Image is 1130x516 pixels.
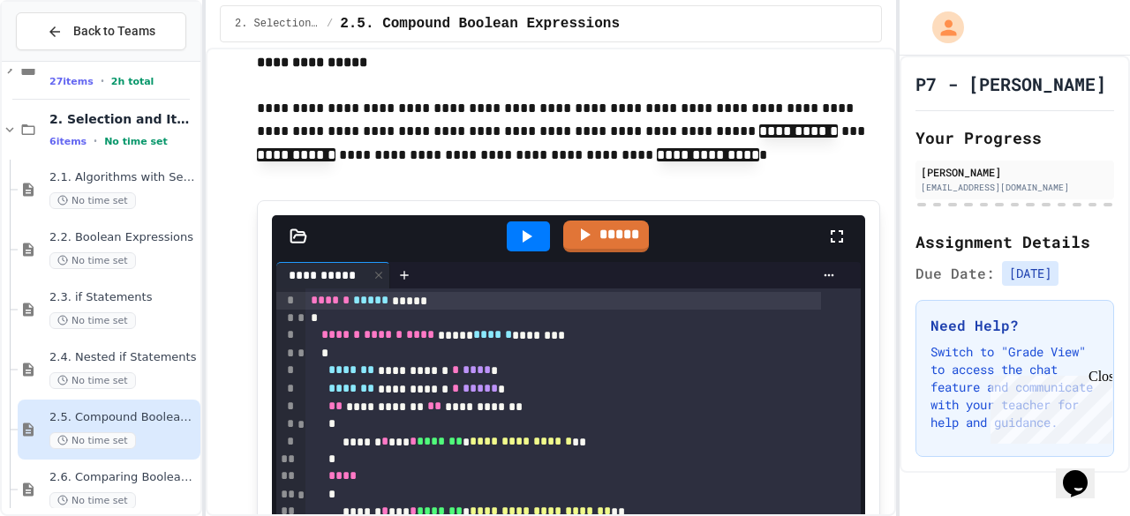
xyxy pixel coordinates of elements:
[235,17,320,31] span: 2. Selection and Iteration
[94,134,97,148] span: •
[915,263,995,284] span: Due Date:
[104,136,168,147] span: No time set
[327,17,333,31] span: /
[49,312,136,329] span: No time set
[915,71,1106,96] h1: P7 - [PERSON_NAME]
[101,74,104,88] span: •
[983,369,1112,444] iframe: chat widget
[49,76,94,87] span: 27 items
[49,410,197,425] span: 2.5. Compound Boolean Expressions
[49,432,136,449] span: No time set
[921,164,1109,180] div: [PERSON_NAME]
[914,7,968,48] div: My Account
[7,7,122,112] div: Chat with us now!Close
[49,230,197,245] span: 2.2. Boolean Expressions
[49,192,136,209] span: No time set
[49,290,197,305] span: 2.3. if Statements
[111,76,154,87] span: 2h total
[49,492,136,509] span: No time set
[73,22,155,41] span: Back to Teams
[49,350,197,365] span: 2.4. Nested if Statements
[1002,261,1058,286] span: [DATE]
[49,372,136,389] span: No time set
[49,136,87,147] span: 6 items
[921,181,1109,194] div: [EMAIL_ADDRESS][DOMAIN_NAME]
[930,343,1099,431] p: Switch to "Grade View" to access the chat feature and communicate with your teacher for help and ...
[930,315,1099,336] h3: Need Help?
[49,111,197,127] span: 2. Selection and Iteration
[915,125,1114,150] h2: Your Progress
[340,13,620,34] span: 2.5. Compound Boolean Expressions
[1056,445,1112,498] iframe: chat widget
[49,470,197,485] span: 2.6. Comparing Boolean Expressions ([PERSON_NAME] Laws)
[16,12,186,50] button: Back to Teams
[915,229,1114,254] h2: Assignment Details
[49,252,136,269] span: No time set
[49,170,197,185] span: 2.1. Algorithms with Selection and Repetition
